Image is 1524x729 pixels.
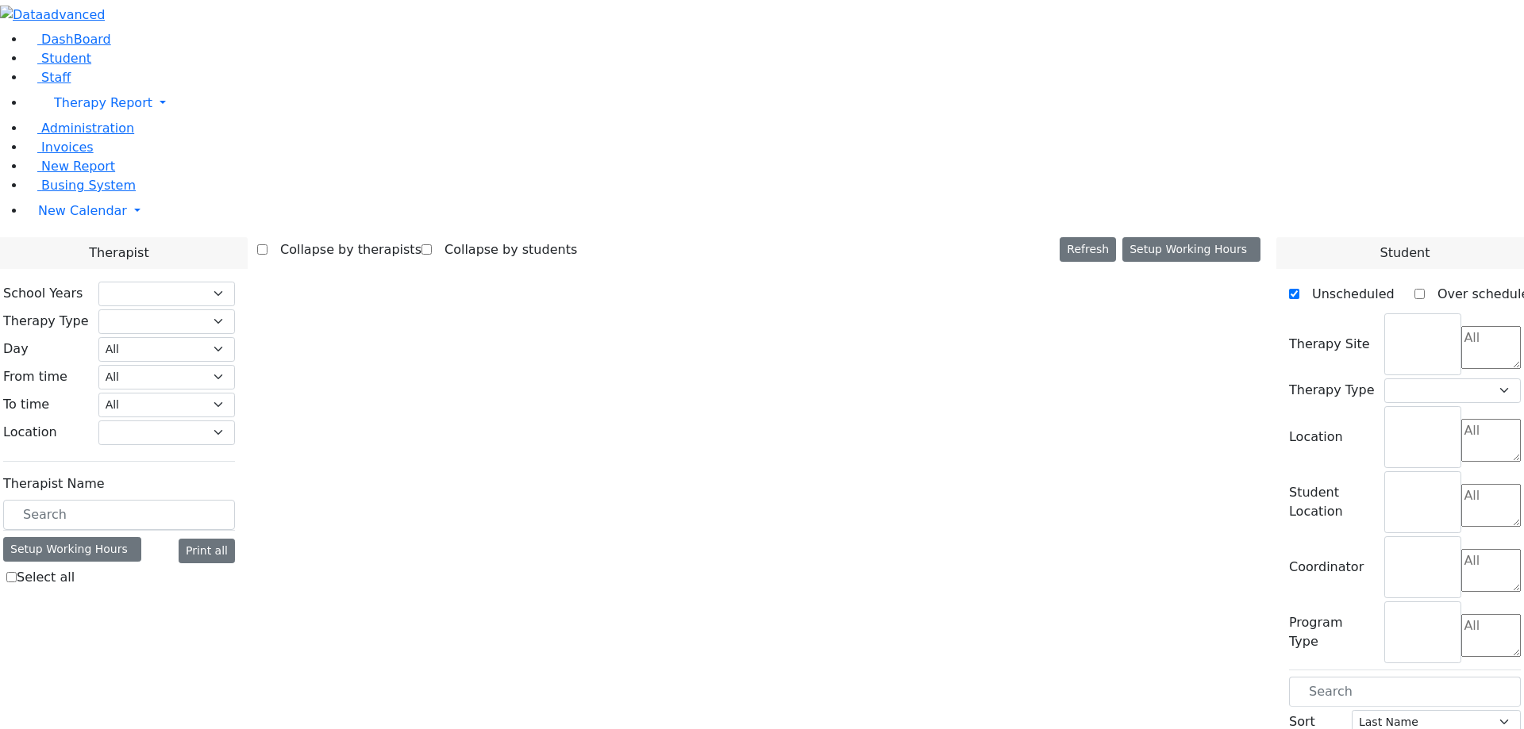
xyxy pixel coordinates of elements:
span: Staff [41,70,71,85]
a: DashBoard [25,32,111,47]
a: Invoices [25,140,94,155]
label: Program Type [1289,613,1375,651]
label: Therapist Name [3,474,105,493]
span: Busing System [41,178,136,193]
input: Search [1289,677,1521,707]
span: Therapist [89,244,148,263]
span: DashBoard [41,32,111,47]
a: Administration [25,121,134,136]
label: Student Location [1289,483,1375,521]
span: Invoices [41,140,94,155]
textarea: Search [1461,549,1521,592]
button: Print all [179,539,235,563]
a: New Report [25,159,115,174]
span: Administration [41,121,134,136]
label: School Years [3,284,83,303]
a: New Calendar [25,195,1524,227]
label: Location [1289,428,1343,447]
label: Location [3,423,57,442]
button: Refresh [1060,237,1116,262]
a: Busing System [25,178,136,193]
label: Select all [17,568,75,587]
label: Therapy Type [3,312,89,331]
div: Setup Working Hours [3,537,141,562]
textarea: Search [1461,419,1521,462]
label: Coordinator [1289,558,1364,577]
label: Day [3,340,29,359]
label: Unscheduled [1299,282,1395,307]
textarea: Search [1461,484,1521,527]
span: Student [41,51,91,66]
textarea: Search [1461,326,1521,369]
textarea: Search [1461,614,1521,657]
a: Student [25,51,91,66]
span: Student [1380,244,1430,263]
input: Search [3,500,235,530]
span: Therapy Report [54,95,152,110]
button: Setup Working Hours [1122,237,1260,262]
label: Therapy Type [1289,381,1375,400]
a: Staff [25,70,71,85]
a: Therapy Report [25,87,1524,119]
label: Collapse by students [432,237,577,263]
span: New Calendar [38,203,127,218]
label: From time [3,367,67,386]
label: Collapse by therapists [267,237,421,263]
label: Therapy Site [1289,335,1370,354]
label: To time [3,395,49,414]
span: New Report [41,159,115,174]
